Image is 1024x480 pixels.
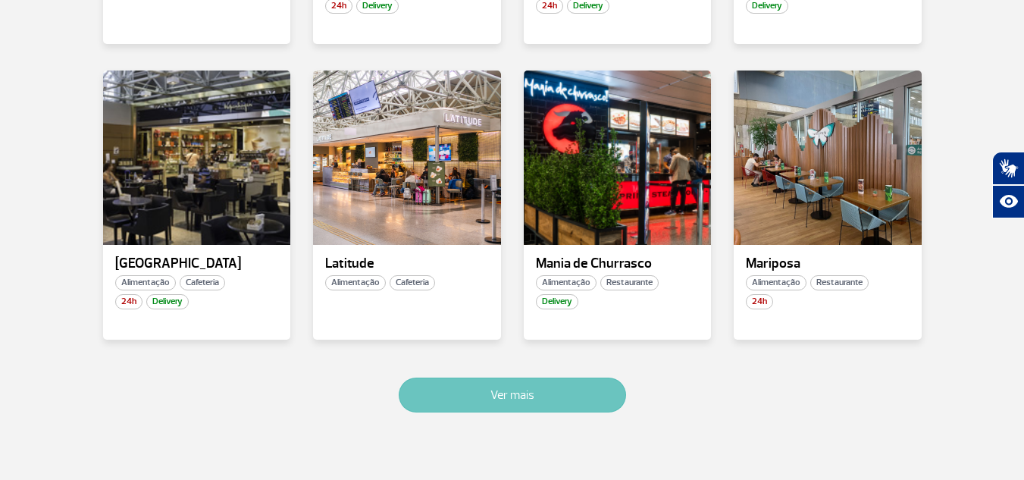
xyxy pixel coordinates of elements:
[115,275,176,290] span: Alimentação
[399,378,626,413] button: Ver mais
[536,294,578,309] span: Delivery
[325,256,489,271] p: Latitude
[746,275,806,290] span: Alimentação
[810,275,869,290] span: Restaurante
[536,256,700,271] p: Mania de Churrasco
[325,275,386,290] span: Alimentação
[992,152,1024,185] button: Abrir tradutor de língua de sinais.
[600,275,659,290] span: Restaurante
[180,275,225,290] span: Cafeteria
[115,294,142,309] span: 24h
[146,294,189,309] span: Delivery
[992,152,1024,218] div: Plugin de acessibilidade da Hand Talk.
[746,256,910,271] p: Mariposa
[115,256,279,271] p: [GEOGRAPHIC_DATA]
[390,275,435,290] span: Cafeteria
[746,294,773,309] span: 24h
[536,275,597,290] span: Alimentação
[992,185,1024,218] button: Abrir recursos assistivos.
